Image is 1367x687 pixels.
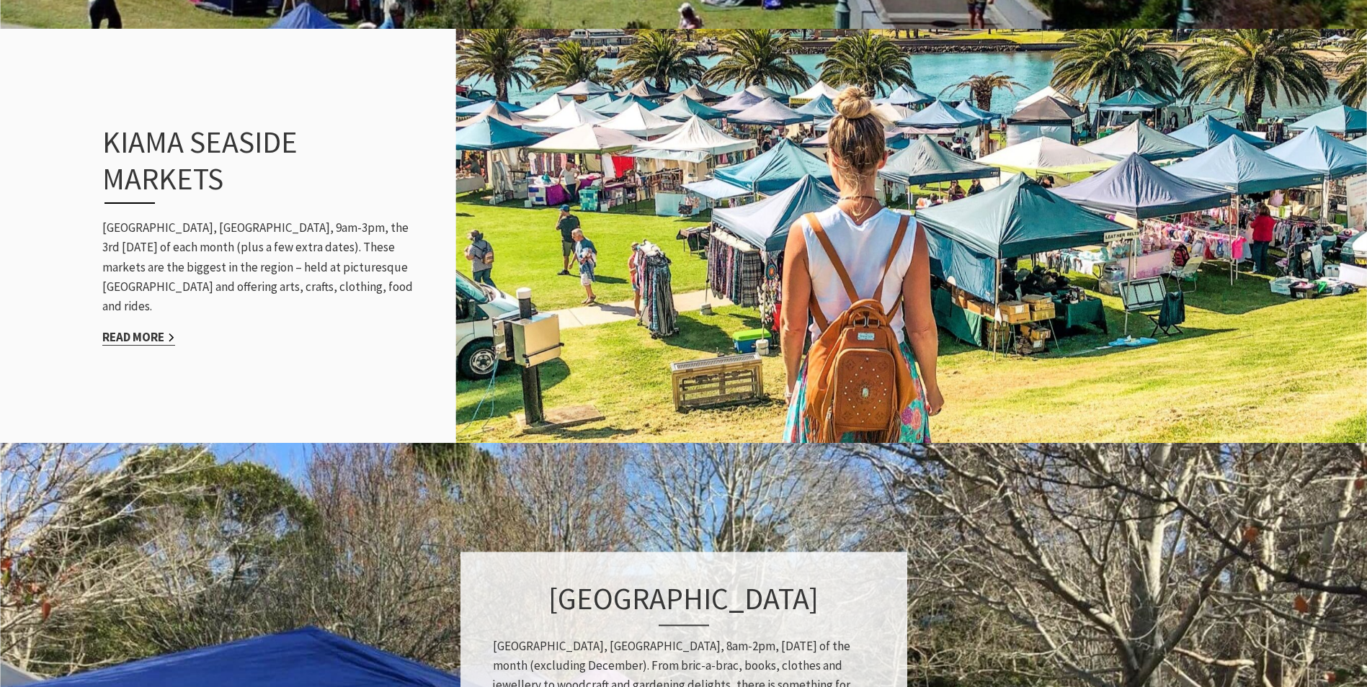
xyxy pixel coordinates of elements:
h3: [GEOGRAPHIC_DATA] [493,581,875,626]
p: [GEOGRAPHIC_DATA], [GEOGRAPHIC_DATA], 9am-3pm, the 3rd [DATE] of each month (plus a few extra dat... [102,218,419,316]
img: Instagram@Life_on_the_open_road_au_Approved_Image_ [455,27,1367,445]
a: Read More [102,329,175,346]
h3: Kiama Seaside Markets [102,124,388,204]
